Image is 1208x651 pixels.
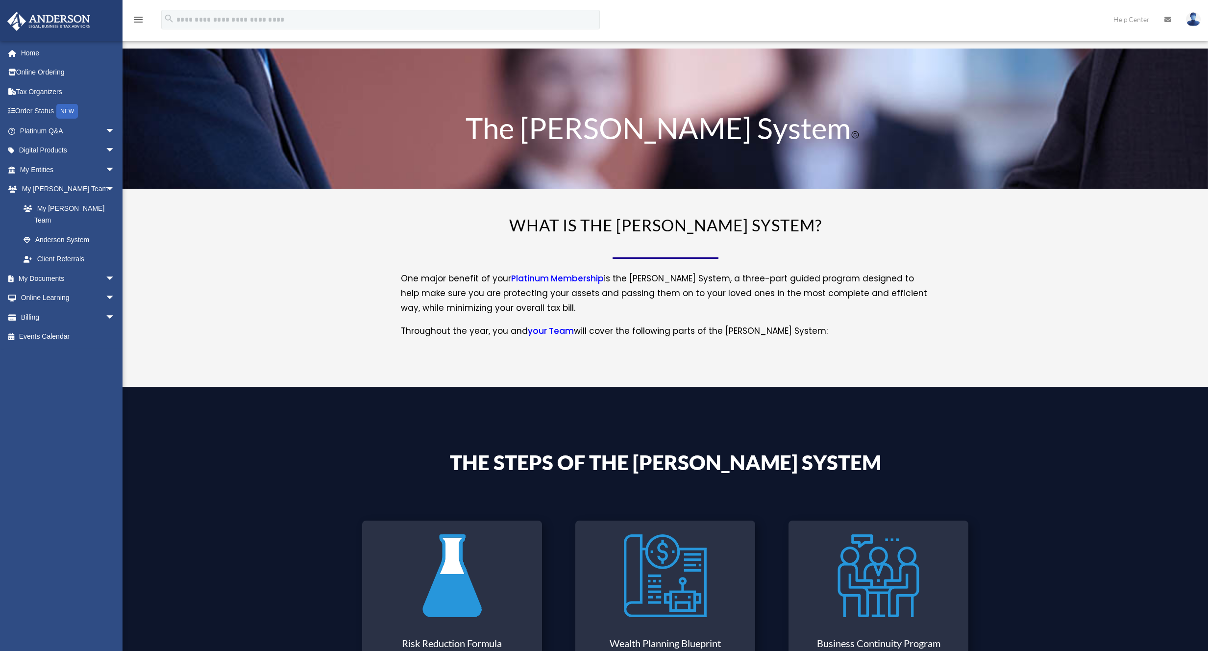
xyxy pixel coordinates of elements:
a: Client Referrals [14,250,130,269]
span: arrow_drop_down [105,160,125,180]
a: My [PERSON_NAME] Team [14,199,130,230]
h4: The Steps of the [PERSON_NAME] System [401,452,930,477]
a: menu [132,17,144,25]
img: Wealth Planning Blueprint [624,528,707,624]
img: Anderson Advisors Platinum Portal [4,12,93,31]
span: arrow_drop_down [105,179,125,200]
span: arrow_drop_down [105,141,125,161]
a: Tax Organizers [7,82,130,101]
span: arrow_drop_down [105,269,125,289]
i: search [164,13,174,24]
a: Platinum Q&Aarrow_drop_down [7,121,130,141]
img: Business Continuity Program [837,528,920,624]
span: WHAT IS THE [PERSON_NAME] SYSTEM? [509,215,822,235]
a: Online Ordering [7,63,130,82]
a: Order StatusNEW [7,101,130,122]
a: My [PERSON_NAME] Teamarrow_drop_down [7,179,130,199]
a: your Team [528,325,574,342]
img: Risk Reduction Formula [411,528,493,624]
a: My Entitiesarrow_drop_down [7,160,130,179]
a: My Documentsarrow_drop_down [7,269,130,288]
span: arrow_drop_down [105,121,125,141]
p: One major benefit of your is the [PERSON_NAME] System, a three-part guided program designed to he... [401,272,930,324]
div: NEW [56,104,78,119]
a: Home [7,43,130,63]
a: Anderson System [14,230,125,250]
a: Digital Productsarrow_drop_down [7,141,130,160]
h1: The [PERSON_NAME] System [401,113,930,148]
img: User Pic [1186,12,1201,26]
p: Throughout the year, you and will cover the following parts of the [PERSON_NAME] System: [401,324,930,339]
span: arrow_drop_down [105,288,125,308]
a: Platinum Membership [511,273,604,289]
a: Events Calendar [7,327,130,347]
span: arrow_drop_down [105,307,125,327]
i: menu [132,14,144,25]
a: Billingarrow_drop_down [7,307,130,327]
a: Online Learningarrow_drop_down [7,288,130,308]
